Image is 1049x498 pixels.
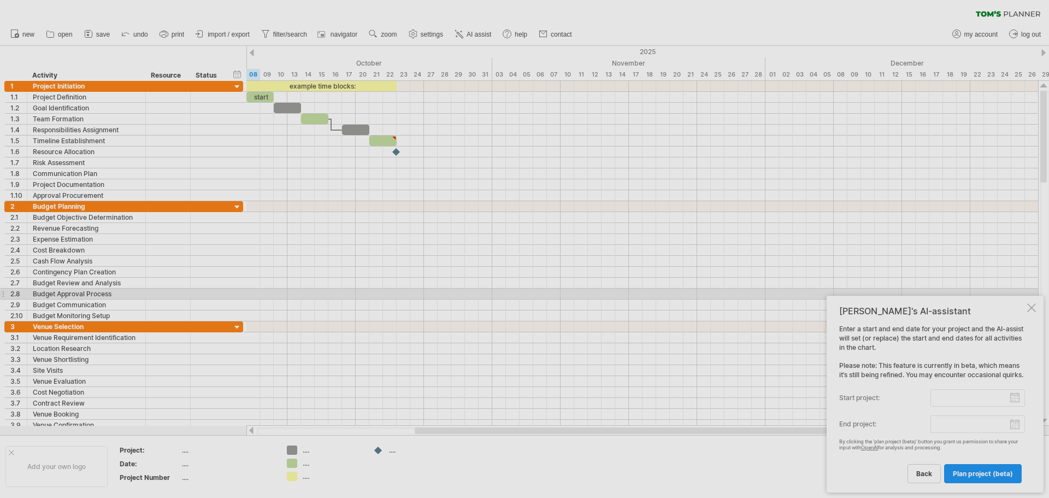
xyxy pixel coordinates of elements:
div: 1.5 [10,136,27,146]
span: log out [1021,31,1041,38]
span: new [22,31,34,38]
span: navigator [331,31,357,38]
div: Thursday, 25 December 2025 [1011,69,1025,80]
div: Site Visits [33,365,140,376]
a: navigator [316,27,361,42]
div: Monday, 13 October 2025 [287,69,301,80]
div: 3.9 [10,420,27,430]
div: Contingency Plan Creation [33,267,140,277]
div: Tuesday, 2 December 2025 [779,69,793,80]
div: Friday, 24 October 2025 [410,69,424,80]
span: print [172,31,184,38]
div: 3.3 [10,354,27,365]
div: Project: [120,446,180,455]
div: Monday, 27 October 2025 [424,69,438,80]
a: zoom [366,27,400,42]
a: filter/search [258,27,310,42]
div: 2.10 [10,310,27,321]
div: .... [182,473,274,482]
div: 1.6 [10,147,27,157]
div: Approval Procurement [33,190,140,201]
div: Thursday, 18 December 2025 [943,69,957,80]
div: Contract Review [33,398,140,408]
div: 2.6 [10,267,27,277]
div: Thursday, 4 December 2025 [806,69,820,80]
div: Venue Booking [33,409,140,419]
div: Tuesday, 23 December 2025 [984,69,998,80]
div: .... [303,472,362,481]
a: AI assist [452,27,494,42]
span: save [96,31,110,38]
a: back [907,464,941,483]
a: help [500,27,531,42]
div: Communication Plan [33,168,140,179]
div: Wednesday, 29 October 2025 [451,69,465,80]
div: Monday, 22 December 2025 [970,69,984,80]
span: AI assist [467,31,491,38]
a: save [81,27,113,42]
div: 1.7 [10,157,27,168]
div: Wednesday, 22 October 2025 [383,69,397,80]
div: Friday, 10 October 2025 [274,69,287,80]
div: 1.9 [10,179,27,190]
div: Goal Identification [33,103,140,113]
div: [PERSON_NAME]'s AI-assistant [839,306,1025,317]
span: plan project (beta) [953,470,1013,478]
div: Budget Communication [33,300,140,310]
div: Monday, 15 December 2025 [902,69,916,80]
div: Tuesday, 25 November 2025 [711,69,724,80]
div: Friday, 31 October 2025 [479,69,492,80]
div: Resource Allocation [33,147,140,157]
div: Revenue Forecasting [33,223,140,233]
div: 1.8 [10,168,27,179]
div: Project Initiation [33,81,140,91]
div: 3.2 [10,343,27,354]
label: end project: [839,415,930,433]
div: example time blocks: [246,81,397,91]
div: Monday, 10 November 2025 [561,69,574,80]
span: my account [964,31,998,38]
div: Friday, 7 November 2025 [547,69,561,80]
a: new [8,27,38,42]
div: Thursday, 11 December 2025 [875,69,888,80]
div: 1 [10,81,27,91]
div: Add your own logo [5,446,108,487]
div: Budget Monitoring Setup [33,310,140,321]
div: Tuesday, 11 November 2025 [574,69,588,80]
div: Monday, 3 November 2025 [492,69,506,80]
div: Tuesday, 9 December 2025 [847,69,861,80]
div: October 2025 [178,57,492,69]
div: Date: [120,459,180,468]
a: plan project (beta) [944,464,1022,483]
span: zoom [381,31,397,38]
div: 3.6 [10,387,27,397]
label: start project: [839,389,930,407]
div: Tuesday, 16 December 2025 [916,69,929,80]
div: Venue Evaluation [33,376,140,386]
div: Monday, 1 December 2025 [765,69,779,80]
div: Wednesday, 15 October 2025 [315,69,328,80]
div: Budget Objective Determination [33,212,140,222]
div: 2 [10,201,27,212]
div: Monday, 17 November 2025 [629,69,643,80]
div: Friday, 19 December 2025 [957,69,970,80]
div: Friday, 12 December 2025 [888,69,902,80]
a: import / export [193,27,253,42]
div: Wednesday, 10 December 2025 [861,69,875,80]
div: Thursday, 9 October 2025 [260,69,274,80]
div: 2.5 [10,256,27,266]
div: Project Documentation [33,179,140,190]
div: 3 [10,321,27,332]
div: Friday, 21 November 2025 [683,69,697,80]
div: November 2025 [492,57,765,69]
span: settings [421,31,443,38]
div: Location Research [33,343,140,354]
div: Wednesday, 12 November 2025 [588,69,602,80]
div: 2.9 [10,300,27,310]
div: Wednesday, 8 October 2025 [246,69,260,80]
div: 3.5 [10,376,27,386]
a: log out [1006,27,1044,42]
div: Budget Review and Analysis [33,278,140,288]
a: print [157,27,187,42]
span: filter/search [273,31,307,38]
